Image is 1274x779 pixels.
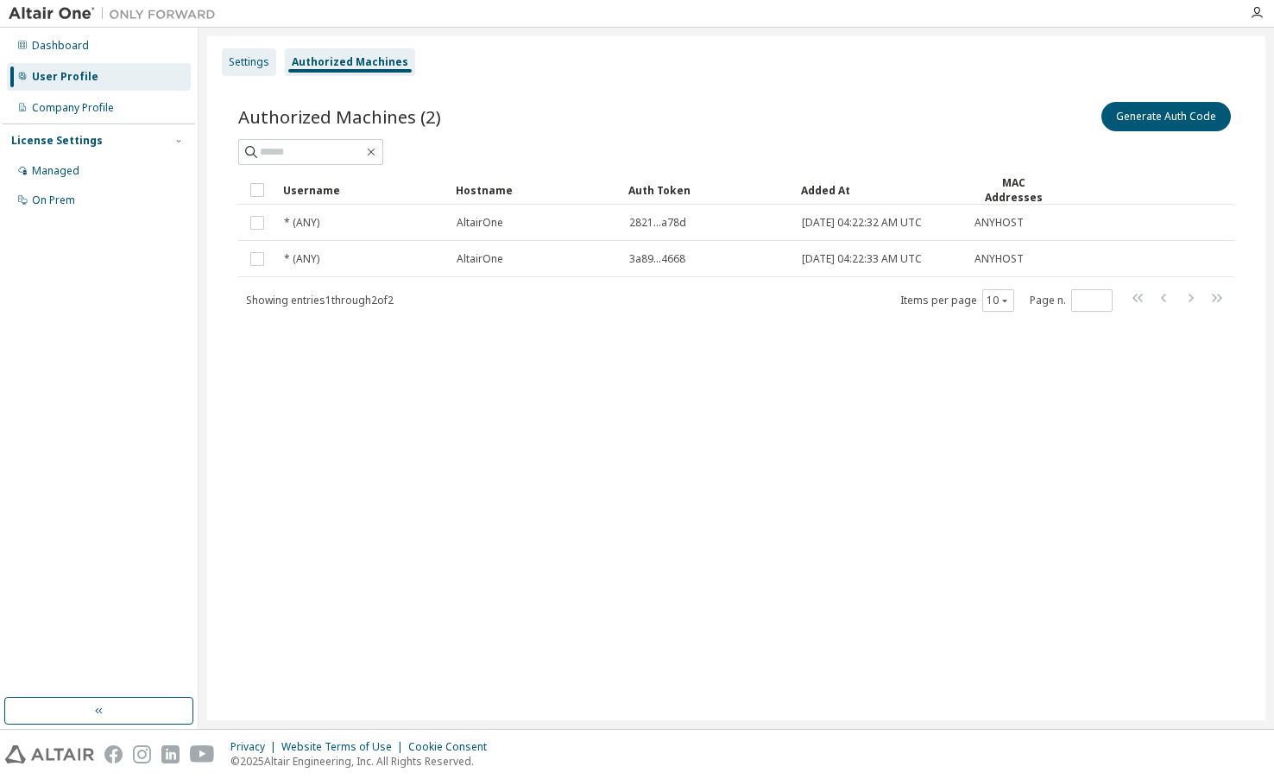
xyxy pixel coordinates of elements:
button: Generate Auth Code [1101,102,1231,131]
div: Settings [229,55,269,69]
img: Altair One [9,5,224,22]
div: MAC Addresses [974,175,1053,205]
span: Items per page [900,289,1014,312]
span: AltairOne [457,216,503,230]
img: youtube.svg [190,745,215,763]
div: Hostname [456,176,615,204]
span: * (ANY) [284,252,319,266]
div: User Profile [32,70,98,84]
div: Auth Token [628,176,787,204]
span: ANYHOST [974,252,1024,266]
div: Cookie Consent [408,740,497,754]
span: ANYHOST [974,216,1024,230]
div: Authorized Machines [292,55,408,69]
span: [DATE] 04:22:32 AM UTC [802,216,922,230]
div: Website Terms of Use [281,740,408,754]
div: Company Profile [32,101,114,115]
span: Page n. [1030,289,1113,312]
span: Showing entries 1 through 2 of 2 [246,293,394,307]
span: 3a89...4668 [629,252,685,266]
p: © 2025 Altair Engineering, Inc. All Rights Reserved. [230,754,497,769]
span: * (ANY) [284,216,319,230]
div: On Prem [32,193,75,207]
div: Privacy [230,740,281,754]
div: Username [283,176,442,204]
button: 10 [987,294,1010,307]
span: AltairOne [457,252,503,266]
div: Managed [32,164,79,178]
img: altair_logo.svg [5,745,94,763]
div: Added At [801,176,960,204]
img: instagram.svg [133,745,151,763]
img: linkedin.svg [161,745,180,763]
div: License Settings [11,134,103,148]
span: [DATE] 04:22:33 AM UTC [802,252,922,266]
div: Dashboard [32,39,89,53]
span: 2821...a78d [629,216,686,230]
img: facebook.svg [104,745,123,763]
span: Authorized Machines (2) [238,104,441,129]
